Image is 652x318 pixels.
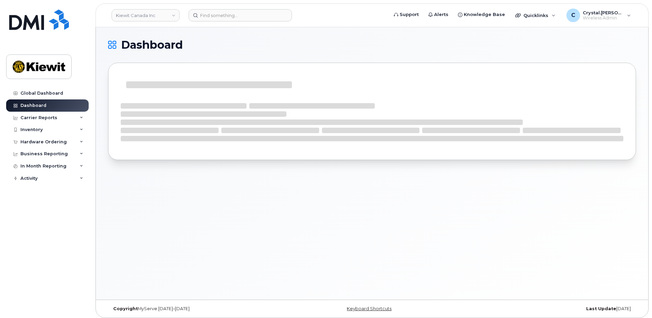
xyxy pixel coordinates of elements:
strong: Last Update [586,306,616,311]
strong: Copyright [113,306,138,311]
a: Keyboard Shortcuts [347,306,391,311]
span: Dashboard [121,40,183,50]
div: MyServe [DATE]–[DATE] [108,306,284,312]
div: [DATE] [460,306,636,312]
